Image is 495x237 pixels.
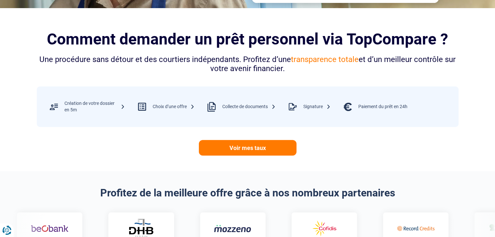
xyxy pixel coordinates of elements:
[37,55,459,74] div: Une procédure sans détour et des courtiers indépendants. Profitez d’une et d’un meilleur contrôle...
[291,55,359,64] span: transparence totale
[37,30,459,48] h2: Comment demander un prêt personnel via TopCompare ?
[153,104,195,110] div: Choix d’une offre
[199,140,296,156] a: Voir mes taux
[303,104,331,110] div: Signature
[222,104,276,110] div: Collecte de documents
[37,187,459,199] h2: Profitez de la meilleure offre grâce à nos nombreux partenaires
[64,100,125,113] div: Création de votre dossier en 5m
[358,104,407,110] div: Paiement du prêt en 24h
[213,224,251,232] img: Mozzeno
